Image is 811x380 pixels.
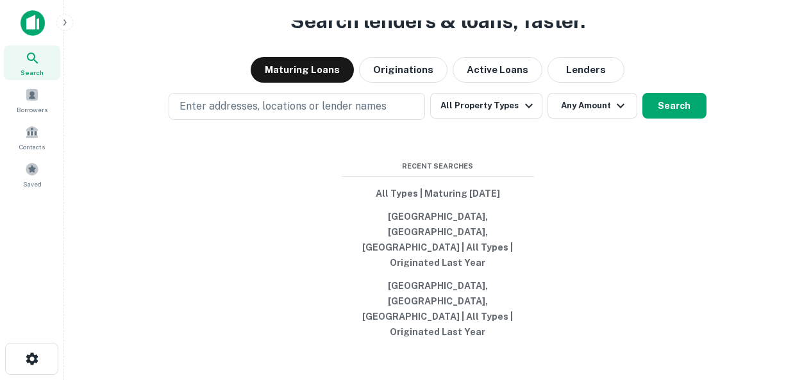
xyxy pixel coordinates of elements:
[642,93,706,119] button: Search
[430,93,542,119] button: All Property Types
[169,93,425,120] button: Enter addresses, locations or lender names
[180,99,387,114] p: Enter addresses, locations or lender names
[19,142,45,152] span: Contacts
[342,274,534,343] button: [GEOGRAPHIC_DATA], [GEOGRAPHIC_DATA], [GEOGRAPHIC_DATA] | All Types | Originated Last Year
[342,161,534,172] span: Recent Searches
[342,182,534,205] button: All Types | Maturing [DATE]
[548,93,637,119] button: Any Amount
[290,6,585,37] h3: Search lenders & loans, faster.
[21,67,44,78] span: Search
[548,57,624,83] button: Lenders
[23,179,42,189] span: Saved
[4,83,60,117] a: Borrowers
[4,157,60,192] a: Saved
[359,57,447,83] button: Originations
[4,45,60,80] a: Search
[342,205,534,274] button: [GEOGRAPHIC_DATA], [GEOGRAPHIC_DATA], [GEOGRAPHIC_DATA] | All Types | Originated Last Year
[747,236,811,298] iframe: Chat Widget
[453,57,542,83] button: Active Loans
[251,57,354,83] button: Maturing Loans
[17,104,47,115] span: Borrowers
[21,10,45,36] img: capitalize-icon.png
[4,120,60,154] a: Contacts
